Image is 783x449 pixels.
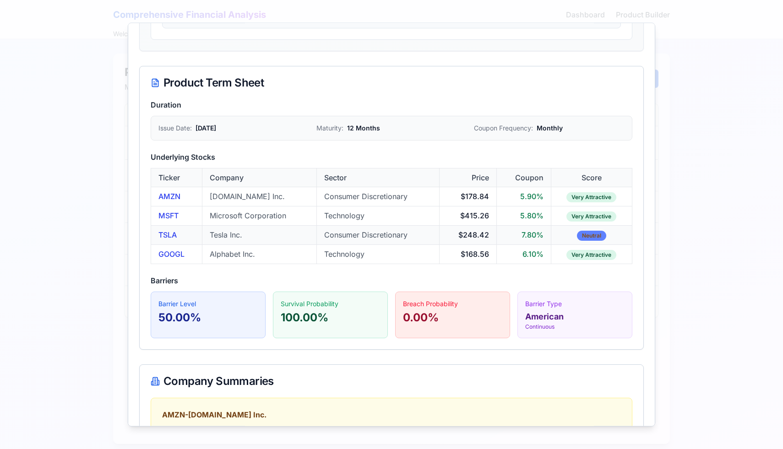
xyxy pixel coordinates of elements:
td: 7.80% [497,225,551,244]
td: 5.80% [497,206,551,225]
td: Consumer Discretionary [316,225,439,244]
div: Barrier Level [158,299,258,308]
div: American [525,310,625,323]
div: 50.00% [158,310,258,325]
div: Survival Probability [281,299,380,308]
th: Sector [316,168,439,187]
td: 6.10% [497,244,551,264]
div: Barrier Type [525,299,625,308]
td: AMZN [151,187,202,206]
div: Breach Probability [403,299,502,308]
div: 0.00% [403,310,502,325]
td: 5.90% [497,187,551,206]
td: $248.42 [440,225,497,244]
span: Maturity: [316,124,343,131]
td: $178.84 [440,187,497,206]
td: $415.26 [440,206,497,225]
span: 12 Months [347,124,380,131]
div: Very Attractive [566,192,616,202]
div: Product Term Sheet [151,77,632,88]
span: [DATE] [196,124,216,131]
div: 100.00% [281,310,380,325]
h4: Underlying Stocks [151,151,632,162]
th: Price [440,168,497,187]
h4: Barriers [151,275,632,286]
td: Technology [316,244,439,264]
td: Consumer Discretionary [316,187,439,206]
th: Coupon [497,168,551,187]
th: Company [202,168,317,187]
td: Alphabet Inc. [202,244,317,264]
th: Score [551,168,632,187]
div: Company Summaries [151,375,632,386]
div: Very Attractive [566,211,616,221]
td: Microsoft Corporation [202,206,317,225]
td: GOOGL [151,244,202,264]
h5: AMZN - [DOMAIN_NAME] Inc. [162,409,621,420]
span: Issue Date: [158,124,192,131]
th: Ticker [151,168,202,187]
span: Coupon Frequency: [474,124,533,131]
td: TSLA [151,225,202,244]
span: Monthly [537,124,563,131]
td: Technology [316,206,439,225]
div: Continuous [525,323,625,330]
div: Very Attractive [566,249,616,260]
td: Tesla Inc. [202,225,317,244]
h4: Duration [151,99,632,110]
div: Neutral [577,230,606,240]
td: [DOMAIN_NAME] Inc. [202,187,317,206]
td: $168.56 [440,244,497,264]
td: MSFT [151,206,202,225]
